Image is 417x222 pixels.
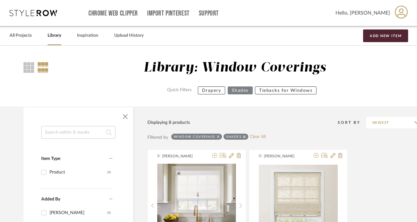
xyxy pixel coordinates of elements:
div: (8) [107,208,111,218]
input: Search within 8 results [41,126,115,139]
span: Item Type [41,156,60,161]
span: Added By [41,197,60,201]
span: [PERSON_NAME] [162,153,202,159]
div: Window Coverings [174,135,215,139]
a: Clear All [250,134,266,140]
span: Hello, [PERSON_NAME] [336,9,390,17]
button: Add New Item [363,29,408,42]
a: Import Pinterest [147,11,190,16]
a: All Projects [10,31,32,40]
button: Close [119,110,132,123]
div: Sort By [338,119,366,126]
div: Library: Window Coverings [144,60,326,76]
div: Filtered by [147,134,168,141]
a: Library [48,31,61,40]
div: Product [49,167,107,177]
button: Tiebacks for Windows [255,86,316,94]
div: Shades [226,135,241,139]
a: Chrome Web Clipper [88,11,138,16]
div: Displaying 8 products [147,119,190,126]
span: [PERSON_NAME] [264,153,304,159]
a: Inspiration [77,31,98,40]
button: Drapery [198,86,225,94]
div: (8) [107,167,111,177]
button: Shades [228,86,253,94]
a: Support [199,11,219,16]
div: [PERSON_NAME] [49,208,107,218]
label: Quick Filters [163,86,195,94]
a: Upload History [114,31,144,40]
